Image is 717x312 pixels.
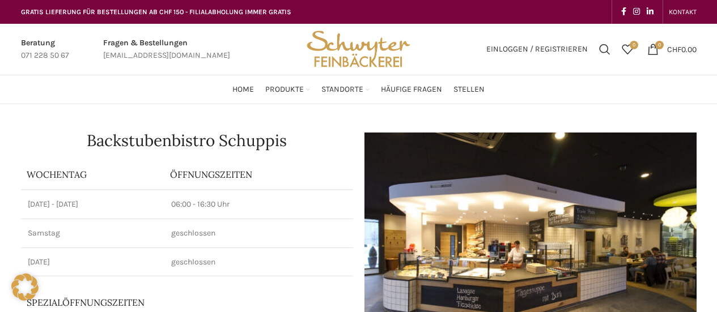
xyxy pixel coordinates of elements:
[303,24,414,75] img: Bäckerei Schwyter
[453,84,485,95] span: Stellen
[303,44,414,53] a: Site logo
[481,38,593,61] a: Einloggen / Registrieren
[486,45,588,53] span: Einloggen / Registrieren
[669,8,697,16] span: KONTAKT
[28,199,158,210] p: [DATE] - [DATE]
[667,44,697,54] bdi: 0.00
[171,199,346,210] p: 06:00 - 16:30 Uhr
[618,4,630,20] a: Facebook social link
[593,38,616,61] a: Suchen
[321,84,363,95] span: Standorte
[630,4,643,20] a: Instagram social link
[103,37,230,62] a: Infobox link
[655,41,664,49] span: 0
[630,41,638,49] span: 0
[15,78,702,101] div: Main navigation
[616,38,639,61] div: Meine Wunschliste
[453,78,485,101] a: Stellen
[28,228,158,239] p: Samstag
[21,37,69,62] a: Infobox link
[265,84,304,95] span: Produkte
[27,296,292,309] p: Spezialöffnungszeiten
[616,38,639,61] a: 0
[171,257,346,268] p: geschlossen
[381,78,442,101] a: Häufige Fragen
[232,84,254,95] span: Home
[21,8,291,16] span: GRATIS LIEFERUNG FÜR BESTELLUNGEN AB CHF 150 - FILIALABHOLUNG IMMER GRATIS
[669,1,697,23] a: KONTAKT
[21,133,353,148] h1: Backstubenbistro Schuppis
[381,84,442,95] span: Häufige Fragen
[170,168,347,181] p: ÖFFNUNGSZEITEN
[643,4,657,20] a: Linkedin social link
[27,168,159,181] p: Wochentag
[171,228,346,239] p: geschlossen
[663,1,702,23] div: Secondary navigation
[28,257,158,268] p: [DATE]
[642,38,702,61] a: 0 CHF0.00
[232,78,254,101] a: Home
[321,78,370,101] a: Standorte
[265,78,310,101] a: Produkte
[667,44,681,54] span: CHF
